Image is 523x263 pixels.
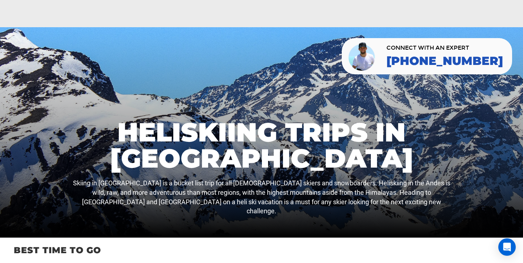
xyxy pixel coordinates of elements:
h1: Heliskiing Trips in [GEOGRAPHIC_DATA] [70,119,453,171]
img: contact our team [347,41,377,71]
p: Skiing in [GEOGRAPHIC_DATA] is a bucket list trip for all [DEMOGRAPHIC_DATA] skiers and snowboard... [70,178,453,216]
div: Open Intercom Messenger [498,238,516,256]
span: CONNECT WITH AN EXPERT [386,45,503,51]
a: [PHONE_NUMBER] [386,54,503,67]
p: Best time to go [14,244,509,256]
